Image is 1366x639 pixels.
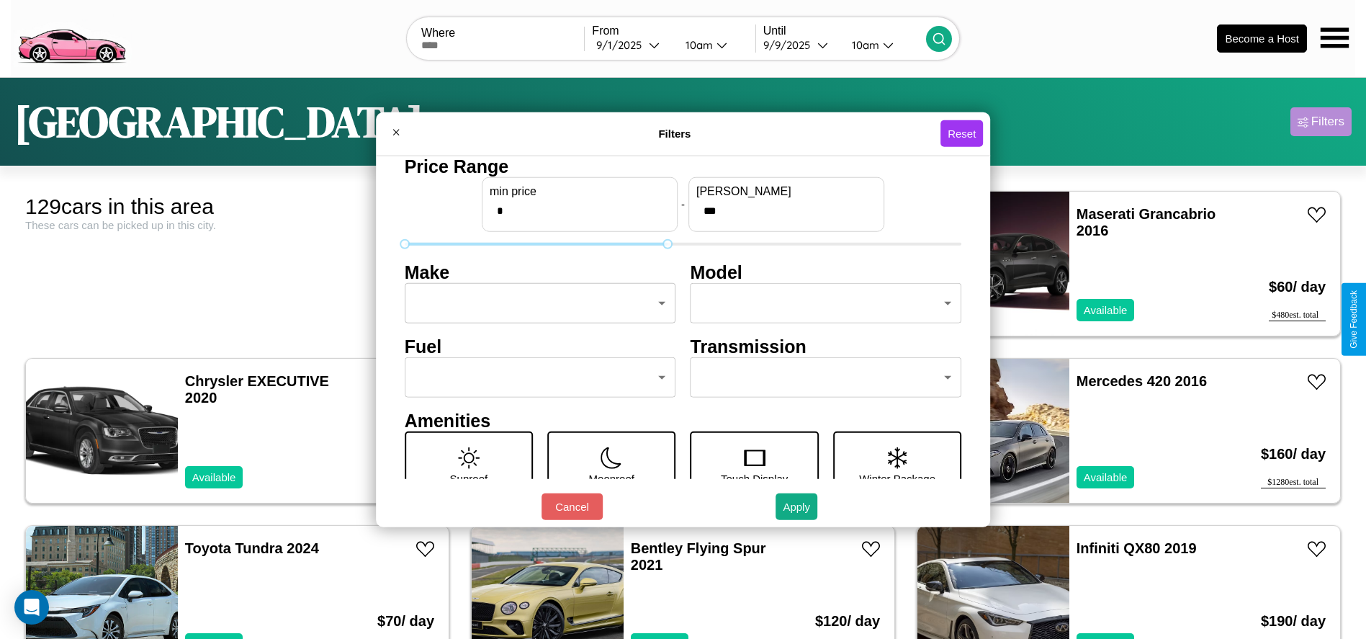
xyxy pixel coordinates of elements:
[542,493,603,520] button: Cancel
[631,540,766,573] a: Bentley Flying Spur 2021
[763,38,817,52] div: 9 / 9 / 2025
[1084,468,1128,487] p: Available
[1311,115,1344,129] div: Filters
[678,38,716,52] div: 10am
[25,195,449,219] div: 129 cars in this area
[405,156,962,176] h4: Price Range
[1077,206,1216,238] a: Maserati Grancabrio 2016
[1349,290,1359,349] div: Give Feedback
[1269,310,1326,321] div: $ 480 est. total
[589,468,634,488] p: Moonroof
[1261,432,1326,477] h3: $ 160 / day
[405,336,676,357] h4: Fuel
[691,262,962,282] h4: Model
[840,37,926,53] button: 10am
[1217,24,1307,53] button: Become a Host
[596,38,649,52] div: 9 / 1 / 2025
[592,37,673,53] button: 9/1/2025
[1077,540,1197,556] a: Infiniti QX80 2019
[14,92,423,151] h1: [GEOGRAPHIC_DATA]
[490,184,670,197] label: min price
[763,24,926,37] label: Until
[674,37,755,53] button: 10am
[592,24,755,37] label: From
[721,468,788,488] p: Touch Display
[1077,373,1207,389] a: Mercedes 420 2016
[14,590,49,625] div: Open Intercom Messenger
[11,7,132,67] img: logo
[776,493,817,520] button: Apply
[681,195,685,214] p: -
[691,336,962,357] h4: Transmission
[696,184,876,197] label: [PERSON_NAME]
[185,540,319,556] a: Toyota Tundra 2024
[185,373,329,406] a: Chrysler EXECUTIVE 2020
[405,262,676,282] h4: Make
[859,468,935,488] p: Winter Package
[405,410,962,431] h4: Amenities
[409,128,940,140] h4: Filters
[1084,300,1128,320] p: Available
[1269,264,1326,310] h3: $ 60 / day
[25,219,449,231] div: These cars can be picked up in this city.
[450,468,488,488] p: Sunroof
[1261,477,1326,488] div: $ 1280 est. total
[845,38,883,52] div: 10am
[192,468,236,487] p: Available
[1290,107,1352,136] button: Filters
[940,120,983,147] button: Reset
[421,27,584,40] label: Where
